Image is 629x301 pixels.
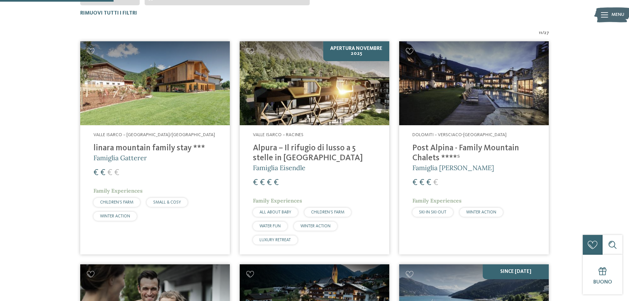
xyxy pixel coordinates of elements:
[93,154,147,162] span: Famiglia Gatterer
[100,214,130,218] span: WINTER ACTION
[260,210,291,214] span: ALL ABOUT BABY
[544,30,549,36] span: 27
[260,178,265,187] span: €
[253,164,305,172] span: Famiglia Eisendle
[260,238,291,242] span: LUXURY RETREAT
[253,143,376,163] h4: Alpura – Il rifugio di lusso a 5 stelle in [GEOGRAPHIC_DATA]
[539,30,542,36] span: 11
[100,169,105,177] span: €
[466,210,496,214] span: WINTER ACTION
[311,210,344,214] span: CHILDREN’S FARM
[419,178,424,187] span: €
[267,178,272,187] span: €
[412,178,417,187] span: €
[583,255,622,294] a: Buono
[260,224,281,228] span: WATER FUN
[419,210,446,214] span: SKI-IN SKI-OUT
[80,41,230,126] img: Cercate un hotel per famiglie? Qui troverete solo i migliori!
[412,197,462,204] span: Family Experiences
[240,41,389,126] img: Cercate un hotel per famiglie? Qui troverete solo i migliori!
[399,41,549,126] img: Post Alpina - Family Mountain Chalets ****ˢ
[93,132,215,137] span: Valle Isarco – [GEOGRAPHIC_DATA]/[GEOGRAPHIC_DATA]
[593,280,612,285] span: Buono
[114,169,119,177] span: €
[253,132,303,137] span: Valle Isarco – Racines
[153,200,181,205] span: SMALL & COSY
[100,200,133,205] span: CHILDREN’S FARM
[300,224,331,228] span: WINTER ACTION
[426,178,431,187] span: €
[93,143,217,153] h4: linara mountain family stay ***
[253,178,258,187] span: €
[412,143,536,163] h4: Post Alpina - Family Mountain Chalets ****ˢ
[107,169,112,177] span: €
[93,169,98,177] span: €
[542,30,544,36] span: /
[240,41,389,254] a: Cercate un hotel per famiglie? Qui troverete solo i migliori! Apertura novembre 2025 Valle Isarco...
[93,187,143,194] span: Family Experiences
[80,41,230,254] a: Cercate un hotel per famiglie? Qui troverete solo i migliori! Valle Isarco – [GEOGRAPHIC_DATA]/[G...
[433,178,438,187] span: €
[412,164,494,172] span: Famiglia [PERSON_NAME]
[412,132,507,137] span: Dolomiti – Versciaco-[GEOGRAPHIC_DATA]
[399,41,549,254] a: Cercate un hotel per famiglie? Qui troverete solo i migliori! Dolomiti – Versciaco-[GEOGRAPHIC_DA...
[80,11,137,16] span: Rimuovi tutti i filtri
[274,178,279,187] span: €
[253,197,302,204] span: Family Experiences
